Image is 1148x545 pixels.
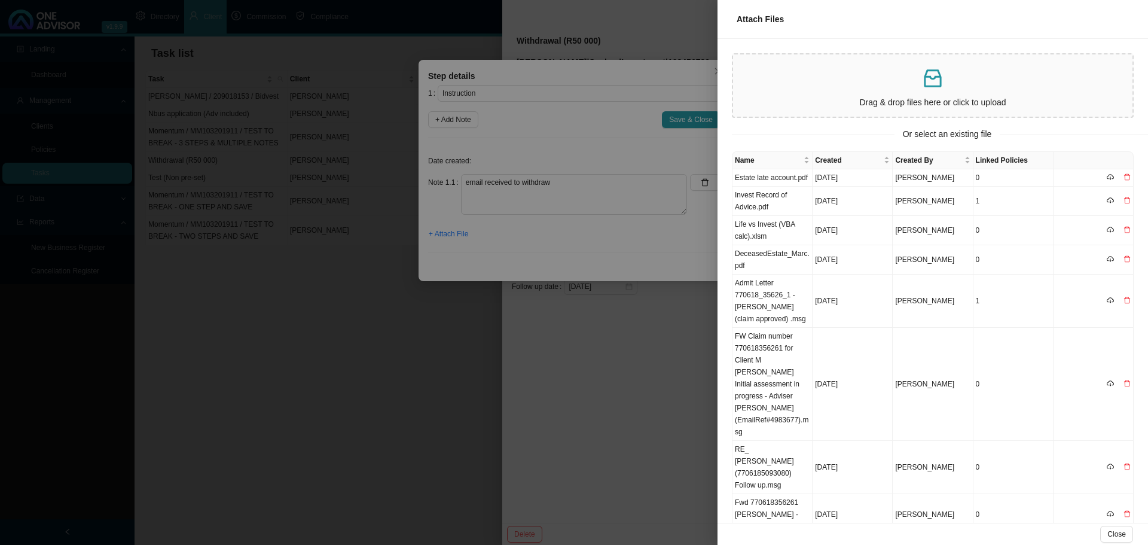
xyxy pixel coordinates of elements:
span: [PERSON_NAME] [895,197,954,205]
span: delete [1123,510,1131,517]
td: Life vs Invest (VBA calc).xlsm [732,216,813,245]
td: [DATE] [813,275,893,328]
td: [DATE] [813,169,893,187]
td: 0 [973,494,1054,535]
span: delete [1123,173,1131,181]
span: [PERSON_NAME] [895,226,954,235]
span: delete [1123,380,1131,387]
span: cloud-download [1107,510,1114,517]
td: Fwd 770618356261 [PERSON_NAME] -requirements.msg [732,494,813,535]
span: cloud-download [1107,463,1114,470]
span: delete [1123,226,1131,233]
span: Name [735,154,801,166]
span: cloud-download [1107,197,1114,204]
span: [PERSON_NAME] [895,380,954,388]
td: FW Claim number 770618356261 for Client M [PERSON_NAME] Initial assessment in progress - Adviser ... [732,328,813,441]
span: [PERSON_NAME] [895,510,954,519]
span: Or select an existing file [894,127,1000,141]
td: [DATE] [813,494,893,535]
span: Close [1107,528,1126,540]
span: [PERSON_NAME] [895,463,954,471]
span: cloud-download [1107,226,1114,233]
span: delete [1123,297,1131,304]
span: [PERSON_NAME] [895,297,954,305]
td: Invest Record of Advice.pdf [732,187,813,216]
td: DeceasedEstate_Marc.pdf [732,245,813,275]
button: Close [1100,526,1133,543]
td: 1 [973,187,1054,216]
td: Admit Letter 770618_35626_1 - [PERSON_NAME] (claim approved) .msg [732,275,813,328]
td: [DATE] [813,216,893,245]
td: [DATE] [813,187,893,216]
span: cloud-download [1107,173,1114,181]
span: Created By [895,154,961,166]
th: Created [813,152,893,169]
td: 0 [973,216,1054,245]
td: 0 [973,328,1054,441]
td: [DATE] [813,245,893,275]
span: cloud-download [1107,297,1114,304]
th: Created By [893,152,973,169]
td: [DATE] [813,441,893,494]
td: 0 [973,169,1054,187]
span: cloud-download [1107,380,1114,387]
span: cloud-download [1107,255,1114,263]
span: Created [815,154,881,166]
td: 0 [973,245,1054,275]
td: 0 [973,441,1054,494]
th: Name [732,152,813,169]
th: Linked Policies [973,152,1054,169]
span: delete [1123,463,1131,470]
td: [DATE] [813,328,893,441]
td: RE_ [PERSON_NAME] (7706185093080) Follow up.msg [732,441,813,494]
span: delete [1123,255,1131,263]
span: [PERSON_NAME] [895,173,954,182]
span: inbox [921,66,945,90]
span: delete [1123,197,1131,204]
span: Attach Files [737,14,784,24]
span: inboxDrag & drop files here or click to upload [733,54,1132,117]
td: 1 [973,275,1054,328]
td: Estate late account.pdf [732,169,813,187]
p: Drag & drop files here or click to upload [738,96,1128,109]
span: [PERSON_NAME] [895,255,954,264]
